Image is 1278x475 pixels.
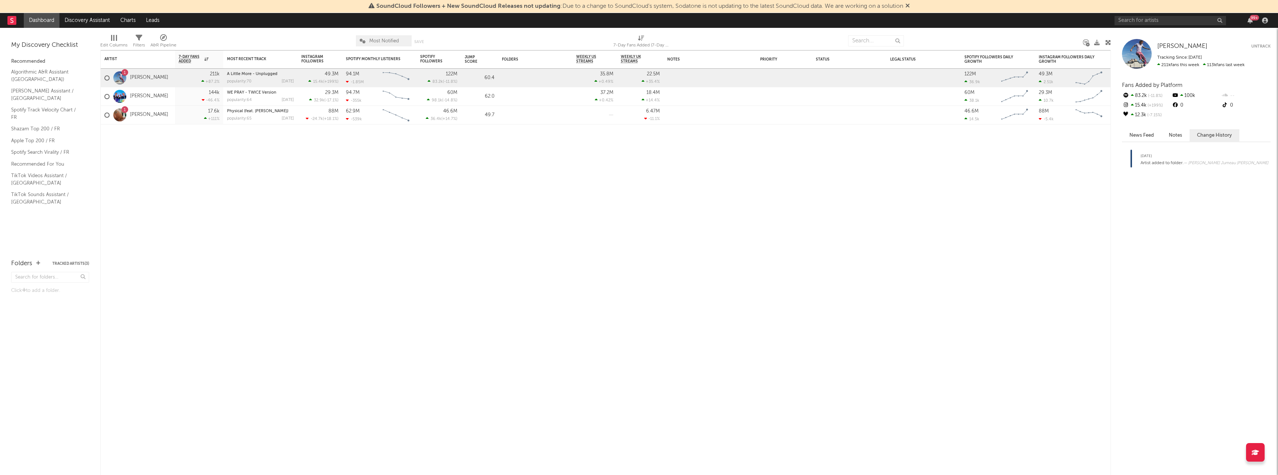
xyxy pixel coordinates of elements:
button: 99+ [1248,17,1253,23]
div: popularity: 70 [227,79,252,84]
span: — [PERSON_NAME] Jumeau [PERSON_NAME] [1184,161,1268,165]
div: Recommended [11,57,89,66]
svg: Chart title [998,87,1031,106]
div: Instagram Followers Daily Growth [1039,55,1094,64]
span: Tracking Since: [DATE] [1157,55,1202,60]
div: 38.1k [964,98,979,103]
a: [PERSON_NAME] [1157,43,1207,50]
span: +199 % [324,80,337,84]
div: 0 [1221,101,1271,110]
div: 122M [446,72,457,77]
svg: Chart title [379,87,413,106]
a: [PERSON_NAME] [130,75,168,81]
div: Most Recent Track [227,57,283,61]
div: Edit Columns [100,41,127,50]
a: Apple Top 200 / FR [11,137,82,145]
div: +35.4 % [642,79,660,84]
div: Spotify Followers [420,55,446,64]
div: 7-Day Fans Added (7-Day Fans Added) [613,41,669,50]
div: WE PRAY - TWICE Version [227,91,294,95]
div: 60M [447,90,457,95]
button: News Feed [1122,129,1161,141]
input: Search... [848,35,904,46]
div: ( ) [308,79,338,84]
div: ( ) [426,116,457,121]
div: 60.4 [465,74,494,82]
div: Physical (feat. Troye Sivan) [227,109,294,113]
div: popularity: 64 [227,98,252,102]
div: Instagram Followers [301,55,327,64]
div: [DATE] [282,117,294,121]
div: Legal Status [890,57,938,62]
div: 29.3M [1039,90,1052,95]
div: 99 + [1250,15,1259,20]
a: [PERSON_NAME] [130,112,168,118]
a: TikTok Sounds Assistant / [GEOGRAPHIC_DATA] [11,191,82,206]
span: 98.1k [432,98,442,103]
span: -7.15 % [1146,113,1162,117]
span: +14.7 % [442,117,456,121]
div: ( ) [309,98,338,103]
div: 88M [1039,109,1049,114]
a: Leads [141,13,165,28]
div: Artist [104,57,160,61]
div: 29.3M [325,90,338,95]
a: Dashboard [24,13,59,28]
span: Artist added to folder. [1141,161,1184,165]
button: Save [414,40,424,44]
div: -11.1 % [644,116,660,121]
a: Spotify Search Virality / FR [11,148,82,156]
a: Recommended For You [11,160,82,168]
div: 49.3M [1039,72,1052,77]
span: Weekly US Streams [576,55,602,64]
div: ( ) [428,79,457,84]
input: Search for artists [1115,16,1226,25]
span: 32.9k [314,98,324,103]
div: +87.2 % [201,79,220,84]
div: +111 % [204,116,220,121]
div: +14.4 % [642,98,660,103]
div: 46.6M [443,109,457,114]
div: Spotify Followers Daily Growth [964,55,1020,64]
div: popularity: 65 [227,117,252,121]
div: 144k [209,90,220,95]
button: Tracked Artists(3) [52,262,89,266]
div: 0 [1171,101,1221,110]
div: Notes [667,57,742,62]
span: +199 % [1146,104,1163,108]
span: 83.2k [432,80,443,84]
div: 37.2M [600,90,613,95]
span: Most Notified [369,39,399,43]
div: -46.4 % [202,98,220,103]
div: ( ) [306,116,338,121]
span: Fans Added by Platform [1122,82,1183,88]
a: [PERSON_NAME] Assistant / [GEOGRAPHIC_DATA] [11,87,82,102]
div: 2.51k [1039,79,1053,84]
div: 22.5M [647,72,660,77]
div: 18.4M [646,90,660,95]
span: : Due to a change to SoundCloud's system, Sodatone is not updating to the latest SoundCloud data.... [376,3,903,9]
div: Folders [502,57,558,62]
a: [PERSON_NAME] [130,93,168,100]
div: -539k [346,117,362,121]
div: 88M [328,109,338,114]
span: +18.1 % [324,117,337,121]
div: 6.47M [646,109,660,114]
div: +0.49 % [594,79,613,84]
div: My Discovery Checklist [11,41,89,50]
span: -24.7k [311,117,323,121]
a: Algorithmic A&R Assistant ([GEOGRAPHIC_DATA]) [11,68,82,83]
div: 62.0 [465,92,494,101]
div: 15.4k [1122,101,1171,110]
span: 7-Day Fans Added [179,55,202,64]
span: 211k fans this week [1157,63,1199,67]
span: 113k fans last week [1157,63,1245,67]
span: 15.4k [313,80,323,84]
div: 36.9k [964,79,980,84]
div: -1.85M [346,79,364,84]
button: Change History [1190,129,1239,141]
svg: Chart title [379,106,413,124]
div: 10.7k [1039,98,1054,103]
a: Physical (feat. [PERSON_NAME]) [227,109,288,113]
svg: Chart title [1072,69,1106,87]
